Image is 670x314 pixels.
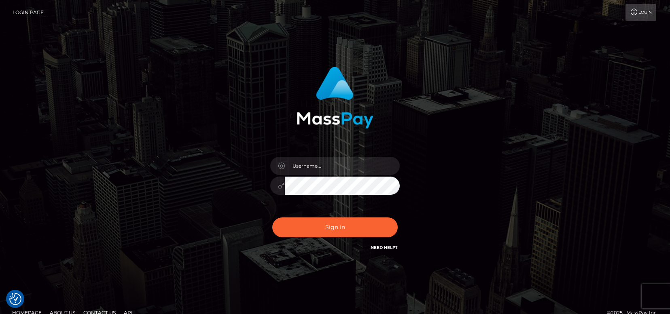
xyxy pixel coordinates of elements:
button: Consent Preferences [9,293,21,305]
input: Username... [285,157,400,175]
a: Need Help? [371,245,398,250]
img: Revisit consent button [9,293,21,305]
a: Login Page [13,4,44,21]
img: MassPay Login [297,67,373,129]
a: Login [625,4,656,21]
button: Sign in [272,217,398,237]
